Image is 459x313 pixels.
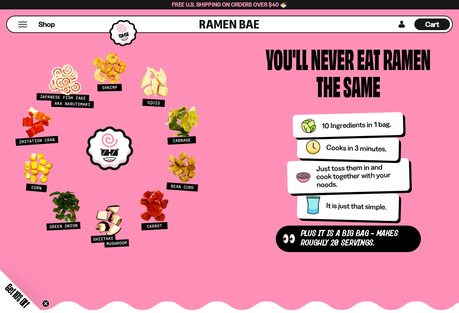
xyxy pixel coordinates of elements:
[266,45,308,72] div: You'll
[18,21,28,28] button: Mobile Menu Trigger
[414,16,450,32] a: Cart
[383,45,431,72] div: Ramen
[172,1,287,8] span: Free U.S. Shipping on Orders over $40 🍜
[326,201,390,211] div: It is just that simple.
[357,45,380,72] div: Eat
[316,162,401,189] div: Just toss them in and cook together with your noods.
[322,120,395,129] div: 10 Ingredients in 1 bag.
[301,229,414,248] div: Plus It is a Big Bag - makes roughly 20 servings.
[42,300,49,307] button: Close teaser
[326,143,390,153] div: Cooks in 3 minutes.
[38,20,55,29] span: Shop
[316,72,340,99] div: the
[311,45,354,72] div: Never
[3,281,32,310] span: Get 10% Off
[343,72,380,99] div: Same
[425,20,439,29] span: Cart
[38,18,55,30] a: Shop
